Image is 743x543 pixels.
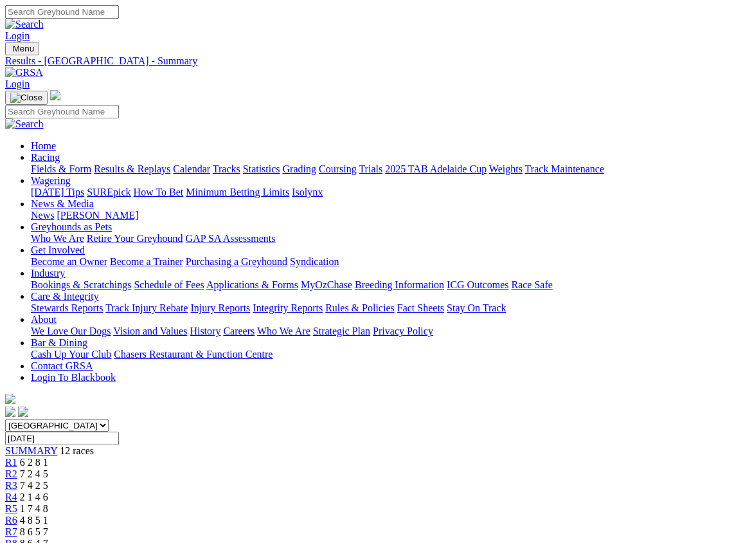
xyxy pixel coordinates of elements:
a: Contact GRSA [31,360,93,371]
a: R4 [5,492,17,502]
span: 8 6 5 7 [20,526,48,537]
img: Search [5,19,44,30]
a: Become a Trainer [110,256,183,267]
a: Industry [31,268,65,279]
a: Vision and Values [113,326,187,336]
a: News [31,210,54,221]
span: 1 7 4 8 [20,503,48,514]
a: Schedule of Fees [134,279,204,290]
a: Greyhounds as Pets [31,221,112,232]
img: GRSA [5,67,43,78]
a: 2025 TAB Adelaide Cup [385,163,487,174]
a: Bookings & Scratchings [31,279,131,290]
a: Syndication [290,256,339,267]
a: Calendar [173,163,210,174]
span: 6 2 8 1 [20,457,48,468]
a: Care & Integrity [31,291,99,302]
a: Minimum Betting Limits [186,187,289,198]
a: Cash Up Your Club [31,349,111,360]
a: Login [5,30,30,41]
div: Wagering [31,187,738,198]
a: Get Involved [31,244,85,255]
a: [PERSON_NAME] [57,210,138,221]
span: 4 8 5 1 [20,515,48,526]
span: 2 1 4 6 [20,492,48,502]
a: Stay On Track [447,302,506,313]
img: twitter.svg [18,407,28,417]
a: Injury Reports [190,302,250,313]
div: Bar & Dining [31,349,738,360]
img: facebook.svg [5,407,15,417]
span: Menu [13,44,34,53]
a: Statistics [243,163,280,174]
a: About [31,314,57,325]
a: R2 [5,468,17,479]
a: History [190,326,220,336]
a: Applications & Forms [206,279,298,290]
span: 12 races [60,445,94,456]
img: Search [5,118,44,130]
a: Who We Are [31,233,84,244]
a: Privacy Policy [373,326,433,336]
button: Toggle navigation [5,91,48,105]
a: R7 [5,526,17,537]
a: Strategic Plan [313,326,370,336]
a: Become an Owner [31,256,107,267]
a: Integrity Reports [253,302,323,313]
a: Grading [283,163,316,174]
input: Search [5,105,119,118]
a: [DATE] Tips [31,187,84,198]
img: Close [10,93,42,103]
a: Chasers Restaurant & Function Centre [114,349,273,360]
span: 7 4 2 5 [20,480,48,491]
a: Home [31,140,56,151]
a: Bar & Dining [31,337,87,348]
div: Greyhounds as Pets [31,233,738,244]
a: Results & Replays [94,163,170,174]
div: News & Media [31,210,738,221]
a: Login To Blackbook [31,372,116,383]
button: Toggle navigation [5,42,39,55]
a: SUMMARY [5,445,57,456]
a: R3 [5,480,17,491]
a: R5 [5,503,17,514]
div: Racing [31,163,738,175]
a: We Love Our Dogs [31,326,111,336]
a: Trials [359,163,382,174]
a: Tracks [213,163,240,174]
a: Race Safe [511,279,552,290]
a: Track Maintenance [525,163,604,174]
input: Search [5,5,119,19]
a: ICG Outcomes [447,279,508,290]
a: GAP SA Assessments [186,233,276,244]
img: logo-grsa-white.png [5,394,15,404]
span: 7 2 4 5 [20,468,48,479]
a: Racing [31,152,60,163]
div: Care & Integrity [31,302,738,314]
a: Login [5,78,30,89]
a: Fields & Form [31,163,91,174]
a: How To Bet [134,187,184,198]
a: Who We Are [257,326,310,336]
input: Select date [5,432,119,445]
a: Retire Your Greyhound [87,233,183,244]
a: Weights [489,163,523,174]
a: R1 [5,457,17,468]
a: R6 [5,515,17,526]
div: Get Involved [31,256,738,268]
a: Fact Sheets [397,302,444,313]
a: MyOzChase [301,279,352,290]
a: Purchasing a Greyhound [186,256,287,267]
a: Results - [GEOGRAPHIC_DATA] - Summary [5,55,738,67]
a: SUREpick [87,187,130,198]
a: Wagering [31,175,71,186]
a: Stewards Reports [31,302,103,313]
